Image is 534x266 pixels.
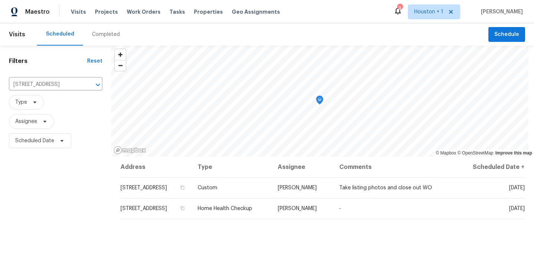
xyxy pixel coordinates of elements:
div: 9 [397,4,402,12]
button: Open [93,80,103,90]
span: [PERSON_NAME] [278,206,317,211]
span: - [339,206,341,211]
a: Mapbox homepage [113,146,146,154]
button: Copy Address [179,205,186,212]
span: Tasks [169,9,185,14]
span: Home Health Checkup [198,206,252,211]
a: Mapbox [436,150,456,156]
button: Zoom in [115,49,126,60]
span: Custom [198,185,217,190]
button: Schedule [488,27,525,42]
th: Scheduled Date ↑ [455,157,525,177]
span: Houston + 1 [414,8,443,16]
th: Assignee [272,157,333,177]
span: Scheduled Date [15,137,54,144]
span: Maestro [25,8,50,16]
button: Copy Address [179,184,186,191]
button: Zoom out [115,60,126,71]
span: Take listing photos and close out WO [339,185,432,190]
span: [DATE] [509,185,525,190]
canvas: Map [111,46,528,157]
span: [STREET_ADDRESS] [121,206,167,211]
span: [STREET_ADDRESS] [121,185,167,190]
a: Improve this map [495,150,532,156]
th: Address [120,157,192,177]
div: Map marker [316,96,323,107]
span: [DATE] [509,206,525,211]
span: Visits [9,26,25,43]
span: [PERSON_NAME] [278,185,317,190]
span: Type [15,99,27,106]
span: Work Orders [127,8,161,16]
th: Comments [333,157,455,177]
th: Type [192,157,272,177]
h1: Filters [9,57,87,65]
span: Assignee [15,118,37,125]
span: Geo Assignments [232,8,280,16]
a: OpenStreetMap [457,150,493,156]
div: Completed [92,31,120,38]
input: Search for an address... [9,79,82,90]
span: Visits [71,8,86,16]
div: Scheduled [46,30,74,38]
span: Schedule [494,30,519,39]
span: [PERSON_NAME] [478,8,523,16]
div: Reset [87,57,102,65]
span: Properties [194,8,223,16]
span: Projects [95,8,118,16]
